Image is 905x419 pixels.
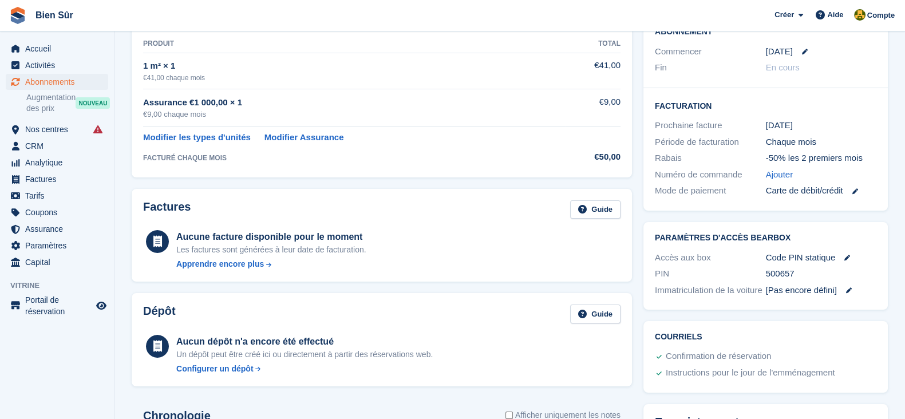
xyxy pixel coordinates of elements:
[6,254,108,270] a: menu
[666,350,771,363] div: Confirmation de réservation
[143,60,565,73] div: 1 m² × 1
[6,121,108,137] a: menu
[143,153,565,163] div: FACTURÉ CHAQUE MOIS
[766,168,793,181] a: Ajouter
[25,41,94,57] span: Accueil
[570,305,621,323] a: Guide
[655,100,876,111] h2: Facturation
[655,136,766,149] div: Période de facturation
[6,238,108,254] a: menu
[6,57,108,73] a: menu
[655,184,766,197] div: Mode de paiement
[766,267,877,280] div: 500657
[655,61,766,74] div: Fin
[25,294,94,317] span: Portail de réservation
[6,188,108,204] a: menu
[176,258,366,270] a: Apprendre encore plus
[25,204,94,220] span: Coupons
[655,168,766,181] div: Numéro de commande
[176,363,254,375] div: Configurer un dépôt
[176,363,433,375] a: Configurer un dépôt
[827,9,843,21] span: Aide
[655,234,876,243] h2: Paramètres d'accès BearBox
[143,305,176,323] h2: Dépôt
[6,155,108,171] a: menu
[26,92,108,114] a: Augmentation des prix NOUVEAU
[9,7,26,24] img: stora-icon-8386f47178a22dfd0bd8f6a31ec36ba5ce8667c1dd55bd0f319d3a0aa187defe.svg
[655,251,766,264] div: Accès aux box
[766,184,877,197] div: Carte de débit/crédit
[565,89,621,127] td: €9,00
[655,152,766,165] div: Rabais
[31,6,78,25] a: Bien Sûr
[176,258,264,270] div: Apprendre encore plus
[766,119,877,132] div: [DATE]
[25,138,94,154] span: CRM
[766,251,877,264] div: Code PIN statique
[25,221,94,237] span: Assurance
[25,171,94,187] span: Factures
[6,171,108,187] a: menu
[25,188,94,204] span: Tarifs
[143,73,565,83] div: €41,00 chaque mois
[570,200,621,219] a: Guide
[565,151,621,164] div: €50,00
[25,121,94,137] span: Nos centres
[176,230,366,244] div: Aucune facture disponible pour le moment
[264,131,344,144] a: Modifier Assurance
[25,254,94,270] span: Capital
[867,10,895,21] span: Compte
[6,294,108,317] a: menu
[176,335,433,349] div: Aucun dépôt n'a encore été effectué
[565,53,621,89] td: €41,00
[93,125,102,134] i: Des échecs de synchronisation des entrées intelligentes se sont produits
[766,152,877,165] div: -50% les 2 premiers mois
[25,238,94,254] span: Paramètres
[76,97,110,109] div: NOUVEAU
[25,57,94,73] span: Activités
[94,299,108,313] a: Boutique d'aperçu
[766,45,793,58] time: 2025-09-26 23:00:00 UTC
[766,136,877,149] div: Chaque mois
[854,9,866,21] img: Fatima Kelaaoui
[6,74,108,90] a: menu
[143,35,565,53] th: Produit
[655,45,766,58] div: Commencer
[6,138,108,154] a: menu
[25,74,94,90] span: Abonnements
[766,284,877,297] div: [Pas encore défini]
[143,109,565,120] div: €9,00 chaque mois
[10,280,114,291] span: Vitrine
[655,267,766,280] div: PIN
[176,244,366,256] div: Les factures sont générées à leur date de facturation.
[143,131,251,144] a: Modifier les types d'unités
[6,204,108,220] a: menu
[26,92,76,114] span: Augmentation des prix
[143,200,191,219] h2: Factures
[655,333,876,342] h2: Courriels
[655,284,766,297] div: Immatriculation de la voiture
[6,221,108,237] a: menu
[25,155,94,171] span: Analytique
[666,366,835,380] div: Instructions pour le jour de l'emménagement
[176,349,433,361] p: Un dépôt peut être créé ici ou directement à partir des réservations web.
[6,41,108,57] a: menu
[565,35,621,53] th: Total
[655,119,766,132] div: Prochaine facture
[774,9,794,21] span: Créer
[143,96,565,109] div: Assurance €1 000,00 × 1
[766,62,800,72] span: En cours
